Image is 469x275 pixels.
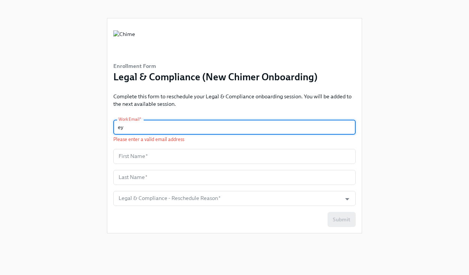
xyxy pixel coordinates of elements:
p: Complete this form to reschedule your Legal & Compliance onboarding session. You will be added to... [113,93,356,108]
p: Please enter a valid email address [113,136,356,143]
h6: Enrollment Form [113,62,317,70]
img: Chime [113,30,135,53]
button: Open [341,193,353,205]
h3: Legal & Compliance (New Chimer Onboarding) [113,70,317,84]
